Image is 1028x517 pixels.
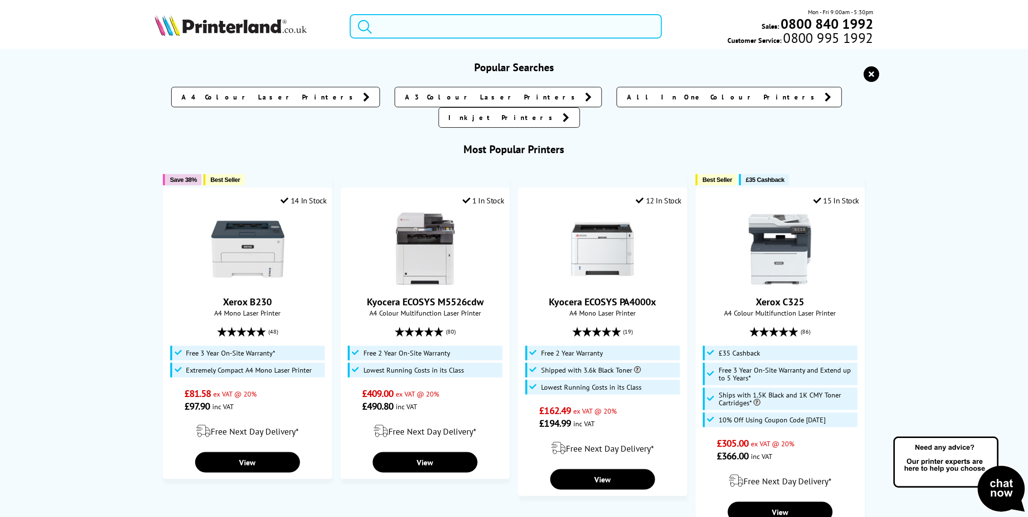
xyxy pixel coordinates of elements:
a: Xerox B230 [211,278,284,288]
div: modal_delivery [524,435,682,462]
span: ex VAT @ 20% [396,389,439,398]
a: Kyocera ECOSYS PA4000x [549,296,657,308]
span: Mon - Fri 9:00am - 5:30pm [808,7,873,17]
div: modal_delivery [168,418,326,445]
span: Extremely Compact A4 Mono Laser Printer [186,366,312,374]
span: Free 3 Year On-Site Warranty* [186,349,276,357]
a: Printerland Logo [155,15,338,38]
img: Printerland Logo [155,15,307,36]
span: Save 38% [170,176,197,183]
div: 1 In Stock [463,196,504,205]
span: inc VAT [212,402,234,411]
a: A3 Colour Laser Printers [395,87,602,107]
b: 0800 840 1992 [781,15,873,33]
span: Best Seller [210,176,240,183]
button: £35 Cashback [739,174,789,185]
span: £162.49 [540,404,571,417]
span: (19) [624,322,633,341]
span: Lowest Running Costs in its Class [364,366,464,374]
span: A4 Mono Laser Printer [524,308,682,318]
span: Free 2 Year On-Site Warranty [364,349,451,357]
span: A4 Mono Laser Printer [168,308,326,318]
span: £490.80 [362,400,394,413]
span: A4 Colour Laser Printers [181,92,358,102]
a: Xerox C325 [744,278,817,288]
input: Search product or brand [350,14,662,39]
span: Shipped with 3.6k Black Toner [542,366,641,374]
div: 12 In Stock [636,196,682,205]
span: £366.00 [717,450,749,462]
span: Inkjet Printers [449,113,558,122]
div: 15 In Stock [813,196,859,205]
span: £97.90 [184,400,210,413]
span: A4 Colour Multifunction Laser Printer [346,308,504,318]
span: A3 Colour Laser Printers [405,92,580,102]
a: View [195,452,300,473]
span: Free 2 Year Warranty [542,349,604,357]
span: A4 Colour Multifunction Laser Printer [701,308,859,318]
h3: Most Popular Printers [155,142,874,156]
span: inc VAT [396,402,417,411]
span: £409.00 [362,387,394,400]
span: inc VAT [573,419,595,428]
a: Xerox B230 [223,296,272,308]
span: inc VAT [751,452,772,461]
img: Xerox B230 [211,213,284,286]
span: £194.99 [540,417,571,430]
span: (48) [268,322,278,341]
a: View [373,452,477,473]
div: modal_delivery [346,418,504,445]
a: Inkjet Printers [439,107,580,128]
a: Xerox C325 [756,296,805,308]
span: ex VAT @ 20% [213,389,257,398]
span: Ships with 1.5K Black and 1K CMY Toner Cartridges* [719,391,856,407]
span: 0800 995 1992 [782,33,873,42]
a: 0800 840 1992 [779,19,873,28]
button: Best Seller [203,174,245,185]
span: £35 Cashback [746,176,785,183]
span: Lowest Running Costs in its Class [542,383,642,391]
span: ex VAT @ 20% [751,439,794,448]
div: modal_delivery [701,467,859,495]
img: Open Live Chat window [891,435,1028,515]
span: 10% Off Using Coupon Code [DATE] [719,416,826,424]
span: Customer Service: [728,33,873,45]
button: Save 38% [163,174,202,185]
a: View [550,469,655,490]
a: Kyocera ECOSYS PA4000x [566,278,639,288]
img: Kyocera ECOSYS M5526cdw [389,213,462,286]
span: Sales: [762,21,779,31]
a: Kyocera ECOSYS M5526cdw [389,278,462,288]
span: All In One Colour Printers [627,92,820,102]
span: (86) [801,322,811,341]
span: Best Seller [703,176,732,183]
span: (80) [446,322,456,341]
button: Best Seller [696,174,737,185]
span: ex VAT @ 20% [573,406,617,416]
a: Kyocera ECOSYS M5526cdw [367,296,484,308]
span: £35 Cashback [719,349,761,357]
img: Xerox C325 [744,213,817,286]
span: Free 3 Year On-Site Warranty and Extend up to 5 Years* [719,366,856,382]
h3: Popular Searches [155,60,874,74]
a: A4 Colour Laser Printers [171,87,380,107]
a: All In One Colour Printers [617,87,842,107]
span: £305.00 [717,437,749,450]
img: Kyocera ECOSYS PA4000x [566,213,639,286]
span: £81.58 [184,387,211,400]
div: 14 In Stock [281,196,326,205]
